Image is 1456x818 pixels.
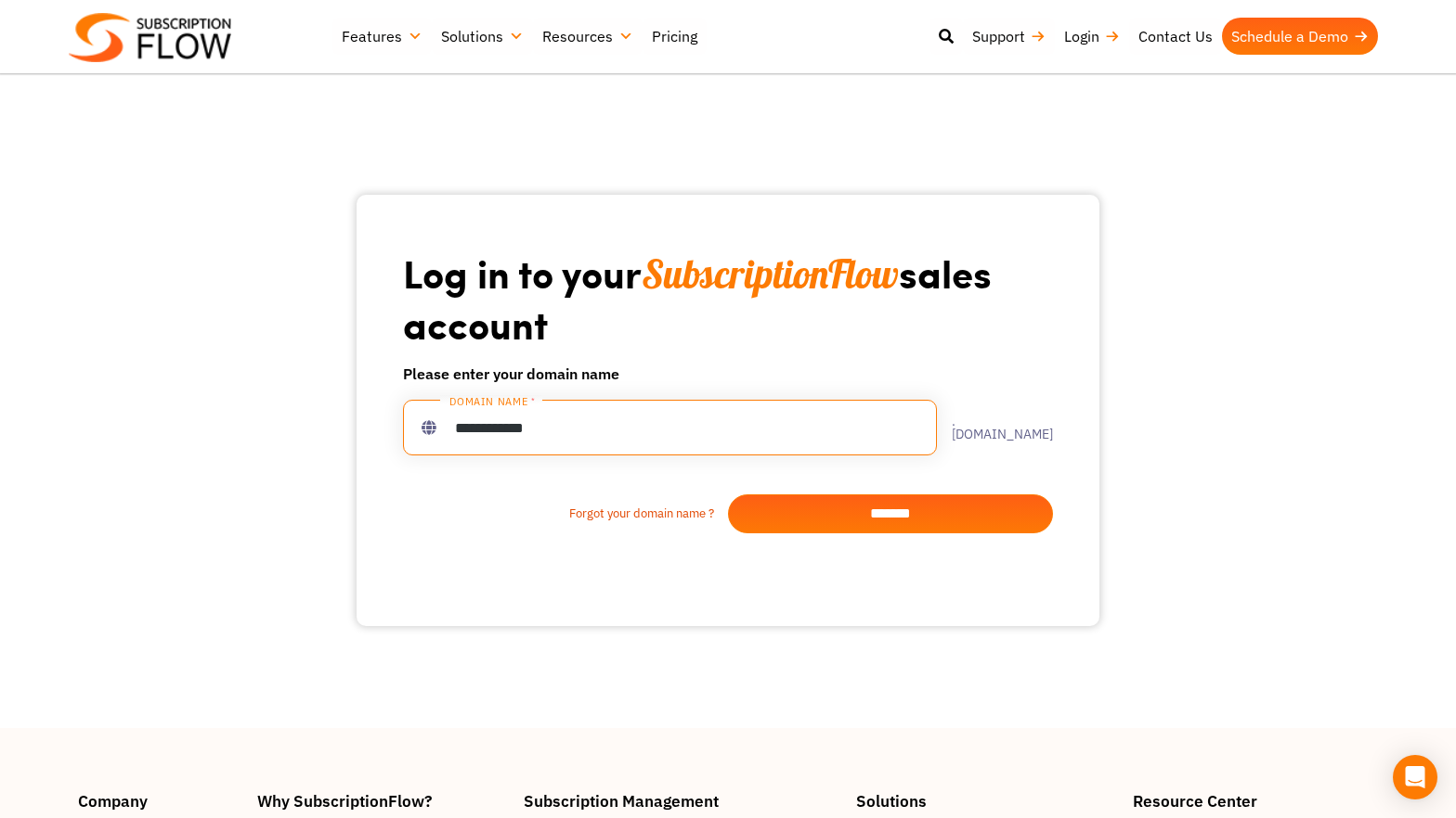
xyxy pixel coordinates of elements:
h6: Please enter your domain name [403,363,1053,385]
a: Forgot your domain name ? [403,505,728,523]
a: Login [1055,18,1129,55]
a: Schedule a Demo [1222,18,1378,55]
label: .[DOMAIN_NAME] [937,415,1053,441]
a: Features [332,18,432,55]
span: SubscriptionFlow [642,249,899,299]
a: Pricing [643,18,707,55]
a: Solutions [432,18,533,55]
div: Open Intercom Messenger [1393,755,1437,799]
a: Resources [533,18,643,55]
h4: Resource Center [1133,793,1378,809]
img: Subscriptionflow [69,13,231,62]
h1: Log in to your sales account [403,249,1053,348]
a: Contact Us [1129,18,1222,55]
h4: Company [78,793,239,809]
h4: Why SubscriptionFlow? [257,793,506,809]
h4: Solutions [856,793,1114,809]
a: Support [963,18,1055,55]
h4: Subscription Management [524,793,837,809]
